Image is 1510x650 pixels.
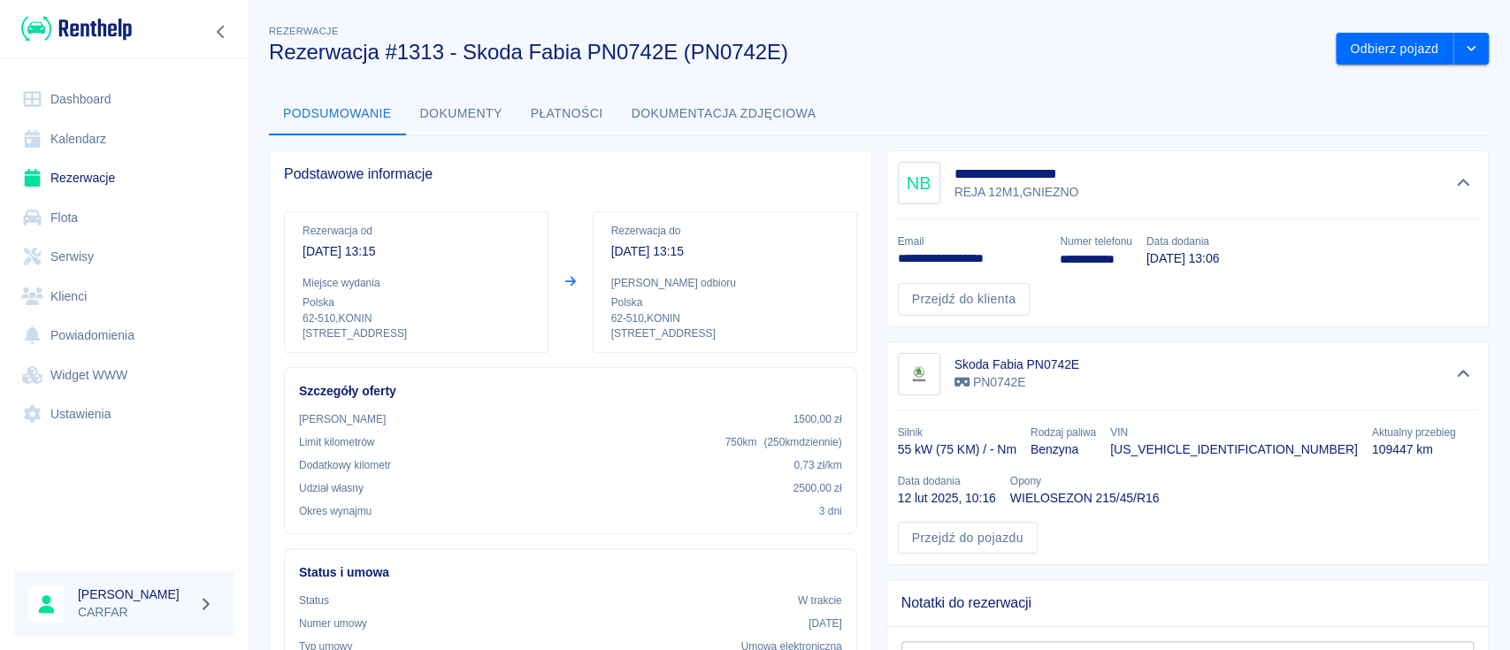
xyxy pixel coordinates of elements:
button: Płatności [517,93,617,135]
p: Silnik [898,424,1016,440]
p: 109447 km [1372,440,1456,459]
h6: [PERSON_NAME] [78,585,191,603]
div: NB [898,162,940,204]
p: Miejsce wydania [303,275,530,291]
span: Podstawowe informacje [284,165,857,183]
a: Renthelp logo [14,14,132,43]
a: Kalendarz [14,119,234,159]
a: Flota [14,198,234,238]
p: Benzyna [1031,440,1096,459]
p: Rezerwacja do [611,223,839,239]
p: VIN [1110,424,1358,440]
p: Polska [611,294,839,310]
button: Dokumentacja zdjęciowa [617,93,831,135]
a: Rezerwacje [14,158,234,198]
h6: Skoda Fabia PN0742E [954,356,1079,373]
p: Dodatkowy kilometr [299,457,391,473]
a: Ustawienia [14,394,234,434]
p: Status [299,593,329,608]
p: 12 lut 2025, 10:16 [898,489,996,508]
button: drop-down [1453,33,1489,65]
p: 62-510 , KONIN [303,310,530,326]
p: [PERSON_NAME] odbioru [611,275,839,291]
button: Podsumowanie [269,93,406,135]
img: Renthelp logo [21,14,132,43]
a: Dashboard [14,80,234,119]
a: Widget WWW [14,356,234,395]
p: Limit kilometrów [299,434,374,450]
p: [PERSON_NAME] [299,411,386,427]
p: Data dodania [1146,233,1219,249]
p: 0,73 zł /km [793,457,841,473]
p: Numer umowy [299,616,367,631]
p: WIELOSEZON 215/45/R16 [1010,489,1160,508]
p: [STREET_ADDRESS] [611,326,839,341]
span: Notatki do rezerwacji [901,594,1475,612]
a: Klienci [14,277,234,317]
button: Ukryj szczegóły [1449,362,1478,386]
button: Ukryj szczegóły [1449,171,1478,195]
p: PN0742E [954,373,1079,392]
p: Data dodania [898,473,996,489]
h3: Rezerwacja #1313 - Skoda Fabia PN0742E (PN0742E) [269,40,1322,65]
span: ( 250 km dziennie ) [763,436,841,448]
p: W trakcie [798,593,842,608]
p: Rezerwacja od [303,223,530,239]
p: CARFAR [78,603,191,622]
p: [DATE] 13:06 [1146,249,1219,268]
img: Image [901,356,937,392]
p: REJA 12M1 , GNIEZNO [954,183,1109,202]
h6: Szczegóły oferty [299,382,842,401]
p: [US_VEHICLE_IDENTIFICATION_NUMBER] [1110,440,1358,459]
button: Dokumenty [406,93,517,135]
p: Email [898,233,1046,249]
a: Przejdź do pojazdu [898,522,1038,554]
p: 2500,00 zł [793,480,842,496]
p: 3 dni [819,503,842,519]
a: Powiadomienia [14,316,234,356]
p: [STREET_ADDRESS] [303,326,530,341]
p: 55 kW (75 KM) / - Nm [898,440,1016,459]
p: 62-510 , KONIN [611,310,839,326]
p: Udział własny [299,480,364,496]
p: Polska [303,294,530,310]
p: Numer telefonu [1060,233,1131,249]
p: [DATE] [809,616,842,631]
p: Opony [1010,473,1160,489]
p: [DATE] 13:15 [611,242,839,261]
p: 750 km [725,434,842,450]
p: Aktualny przebieg [1372,424,1456,440]
p: [DATE] 13:15 [303,242,530,261]
button: Odbierz pojazd [1336,33,1453,65]
a: Przejdź do klienta [898,283,1031,316]
p: 1500,00 zł [793,411,842,427]
span: Rezerwacje [269,26,338,36]
button: Zwiń nawigację [208,20,234,43]
p: Rodzaj paliwa [1031,424,1096,440]
p: Okres wynajmu [299,503,372,519]
a: Serwisy [14,237,234,277]
h6: Status i umowa [299,563,842,582]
